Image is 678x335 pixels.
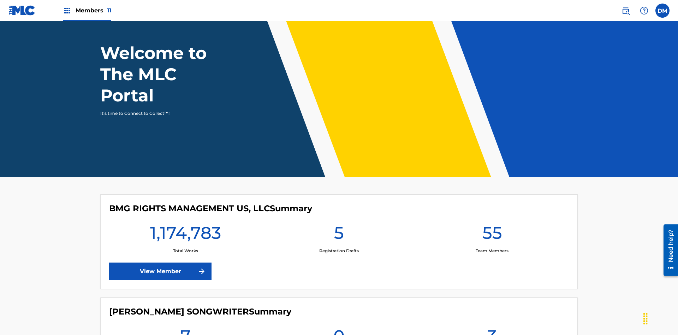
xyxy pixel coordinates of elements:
h4: BMG RIGHTS MANAGEMENT US, LLC [109,203,312,214]
iframe: Chat Widget [643,301,678,335]
span: 11 [107,7,111,14]
p: It's time to Connect to Collect™! [100,110,223,117]
div: Drag [640,308,651,329]
h1: 55 [482,222,502,248]
img: f7272a7cc735f4ea7f67.svg [197,267,206,276]
h4: CLEO SONGWRITER [109,306,291,317]
img: search [621,6,630,15]
div: User Menu [655,4,670,18]
h1: Welcome to The MLC Portal [100,42,232,106]
div: Help [637,4,651,18]
a: View Member [109,263,212,280]
a: Public Search [619,4,633,18]
img: help [640,6,648,15]
p: Registration Drafts [319,248,359,254]
span: Members [76,6,111,14]
img: Top Rightsholders [63,6,71,15]
h1: 1,174,783 [150,222,221,248]
iframe: Resource Center [658,222,678,280]
p: Team Members [476,248,509,254]
h1: 5 [334,222,344,248]
img: MLC Logo [8,5,36,16]
p: Total Works [173,248,198,254]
